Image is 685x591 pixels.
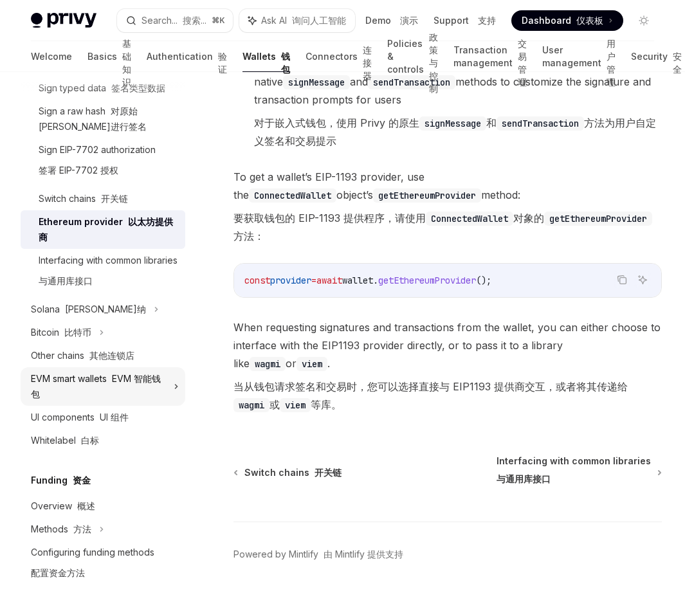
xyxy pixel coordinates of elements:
a: Connectors 连接器 [306,41,372,72]
span: = [311,275,316,286]
div: Search... [142,13,206,28]
span: wallet [342,275,373,286]
button: Copy the contents from the code block [614,271,630,288]
a: Demo 演示 [365,14,418,27]
img: light logo [31,12,96,30]
a: Support 支持 [434,14,496,27]
font: UI 组件 [100,412,129,423]
h5: Funding [31,473,91,488]
div: Methods [31,522,91,537]
button: Search... 搜索...⌘K [117,9,233,32]
div: UI components [31,410,129,425]
font: 询问人工智能 [292,15,346,26]
span: (); [476,275,491,286]
span: provider [270,275,311,286]
font: 由 Mintlify 提供支持 [324,549,403,559]
a: Wallets 钱包 [242,41,290,72]
span: ⌘ K [212,15,225,26]
code: ConnectedWallet [426,212,513,226]
font: 搜索... [183,15,206,26]
font: 安全 [673,51,682,75]
font: 开关链 [315,467,342,478]
span: Switch chains [244,466,342,479]
span: await [316,275,342,286]
span: Ask AI [261,14,346,27]
font: 验证 [218,51,227,75]
a: Switch chains 开关链 [235,466,342,479]
span: . [373,275,378,286]
div: Interfacing with common libraries [39,253,178,294]
font: 资金 [73,475,91,486]
div: Whitelabel [31,433,99,448]
font: 基础知识 [122,38,131,87]
font: 连接器 [363,44,372,81]
font: 政策与控制 [429,32,438,94]
a: Interfacing with common libraries与通用库接口 [497,455,661,491]
a: Security 安全 [631,41,682,72]
code: signMessage [419,116,486,131]
div: Configuring funding methods [31,545,154,586]
font: 演示 [400,15,418,26]
a: Basics 基础知识 [87,41,131,72]
a: User management 用户管理 [542,41,616,72]
a: Ethereum provider 以太坊提供商 [21,210,185,249]
font: 方法 [73,523,91,534]
code: sendTransaction [368,75,455,89]
code: viem [280,398,311,412]
a: Whitelabel 白标 [21,429,185,452]
font: 开关链 [101,193,128,204]
div: Other chains [31,348,134,363]
font: 对于嵌入式钱包，使用 Privy 的原生 和 方法为用户自定义签名和交易提示 [254,116,656,147]
a: Welcome [31,41,72,72]
span: When requesting signatures and transactions from the wallet, you can either choose to interface w... [233,318,662,419]
code: wagmi [233,398,269,412]
span: Dashboard [522,14,603,27]
font: 当从钱包请求签名和交易时，您可以选择直接与 EIP1193 提供商交互，或者将其传递给 或 等库。 [233,380,628,411]
a: Powered by Mintlify 由 Mintlify 提供支持 [233,548,403,561]
button: Toggle dark mode [634,10,654,31]
font: [PERSON_NAME]纳 [65,304,146,314]
font: 仪表板 [576,15,603,26]
a: Interfacing with common libraries与通用库接口 [21,249,185,298]
font: 与通用库接口 [497,473,551,484]
font: 用户管理 [607,38,616,87]
font: 交易管理 [518,38,527,87]
font: 要获取钱包的 EIP-1193 提供程序，请使用 对象的 方法： [233,212,652,242]
font: 支持 [478,15,496,26]
a: Dashboard 仪表板 [511,10,623,31]
font: 配置资金方法 [31,567,85,578]
font: 签署 EIP-7702 授权 [39,165,118,176]
a: Sign EIP-7702 authorization签署 EIP-7702 授权 [21,138,185,187]
code: signMessage [283,75,350,89]
div: Ethereum provider [39,214,178,245]
a: Policies & controls 政策与控制 [387,41,438,72]
code: wagmi [250,357,286,371]
font: 其他连锁店 [89,350,134,361]
code: getEthereumProvider [373,188,481,203]
font: 比特币 [64,327,91,338]
span: Interfacing with common libraries [497,455,651,491]
button: Ask AI 询问人工智能 [239,9,355,32]
font: 钱包 [281,51,290,75]
a: Sign a raw hash 对原始[PERSON_NAME]进行签名 [21,100,185,138]
a: Other chains 其他连锁店 [21,344,185,367]
div: Sign a raw hash [39,104,178,134]
span: getEthereumProvider [378,275,476,286]
div: Sign EIP-7702 authorization [39,142,156,183]
a: UI components UI 组件 [21,406,185,429]
code: ConnectedWallet [249,188,336,203]
div: Solana [31,302,146,317]
span: To get a wallet’s EIP-1193 provider, use the object’s method: [233,168,662,250]
a: Configuring funding methods配置资金方法 [21,541,185,590]
code: sendTransaction [497,116,584,131]
span: const [244,275,270,286]
a: Switch chains 开关链 [21,187,185,210]
a: Transaction management 交易管理 [453,41,527,72]
li: for the embedded wallet specifically, use [PERSON_NAME] native and methods to customize the signa... [233,55,662,155]
code: viem [297,357,327,371]
button: Ask AI [634,271,651,288]
div: Bitcoin [31,325,91,340]
code: getEthereumProvider [544,212,652,226]
a: Overview 概述 [21,495,185,518]
a: Authentication 验证 [147,41,227,72]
